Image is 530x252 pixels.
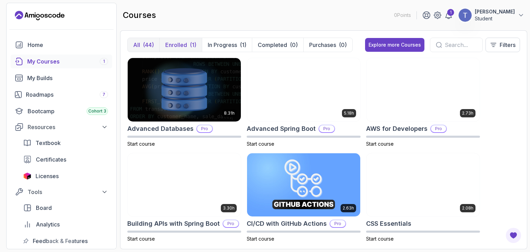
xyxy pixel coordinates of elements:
[36,139,61,147] span: Textbook
[224,110,235,116] p: 8.31h
[103,59,105,64] span: 1
[11,55,112,68] a: courses
[28,123,108,131] div: Resources
[500,41,516,49] p: Filters
[319,125,334,132] p: Pro
[190,41,196,49] div: (1)
[26,90,108,99] div: Roadmaps
[19,234,112,248] a: feedback
[459,9,472,22] img: user profile image
[343,205,354,211] p: 2.63h
[344,110,354,116] p: 5.18h
[247,124,316,134] h2: Advanced Spring Boot
[19,201,112,215] a: board
[11,88,112,101] a: roadmaps
[11,121,112,133] button: Resources
[447,9,454,16] div: 1
[366,58,480,122] img: AWS for Developers card
[462,205,473,211] p: 2.08h
[202,38,252,52] button: In Progress(1)
[252,38,303,52] button: Completed(0)
[445,41,477,49] input: Search...
[197,125,212,132] p: Pro
[127,124,194,134] h2: Advanced Databases
[15,10,65,21] a: Landing page
[223,205,235,211] p: 3.30h
[475,8,515,15] p: [PERSON_NAME]
[11,104,112,118] a: bootcamp
[475,15,515,22] p: Student
[127,219,220,229] h2: Building APIs with Spring Boot
[19,136,112,150] a: textbook
[485,38,520,52] button: Filters
[431,125,446,132] p: Pro
[19,153,112,166] a: certificates
[505,227,522,244] button: Open Feedback Button
[123,10,156,21] h2: courses
[27,74,108,82] div: My Builds
[159,38,202,52] button: Enrolled(1)
[128,153,241,217] img: Building APIs with Spring Boot card
[36,155,66,164] span: Certificates
[19,169,112,183] a: licenses
[247,58,360,122] img: Advanced Spring Boot card
[462,110,473,116] p: 2.73h
[223,220,238,227] p: Pro
[309,41,336,49] p: Purchases
[365,38,424,52] button: Explore more Courses
[369,41,421,48] div: Explore more Courses
[366,153,480,217] img: CSS Essentials card
[127,141,155,147] span: Start course
[366,219,411,229] h2: CSS Essentials
[33,237,88,245] span: Feedback & Features
[128,38,159,52] button: All(44)
[339,41,347,49] div: (0)
[36,204,52,212] span: Board
[36,220,60,229] span: Analytics
[88,108,106,114] span: Cohort 3
[240,41,246,49] div: (1)
[11,71,112,85] a: builds
[366,124,428,134] h2: AWS for Developers
[247,141,274,147] span: Start course
[290,41,298,49] div: (0)
[458,8,524,22] button: user profile image[PERSON_NAME]Student
[19,217,112,231] a: analytics
[444,11,453,19] a: 1
[127,236,155,242] span: Start course
[247,236,274,242] span: Start course
[303,38,352,52] button: Purchases(0)
[11,186,112,198] button: Tools
[208,41,237,49] p: In Progress
[28,41,108,49] div: Home
[28,107,108,115] div: Bootcamp
[366,236,394,242] span: Start course
[394,12,411,19] p: 0 Points
[128,58,241,122] img: Advanced Databases card
[11,38,112,52] a: home
[102,92,105,97] span: 7
[36,172,59,180] span: Licenses
[247,153,360,217] img: CI/CD with GitHub Actions card
[143,41,154,49] div: (44)
[133,41,140,49] p: All
[366,141,394,147] span: Start course
[330,220,345,227] p: Pro
[23,173,31,180] img: jetbrains icon
[27,57,108,66] div: My Courses
[165,41,187,49] p: Enrolled
[258,41,287,49] p: Completed
[247,219,327,229] h2: CI/CD with GitHub Actions
[28,188,108,196] div: Tools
